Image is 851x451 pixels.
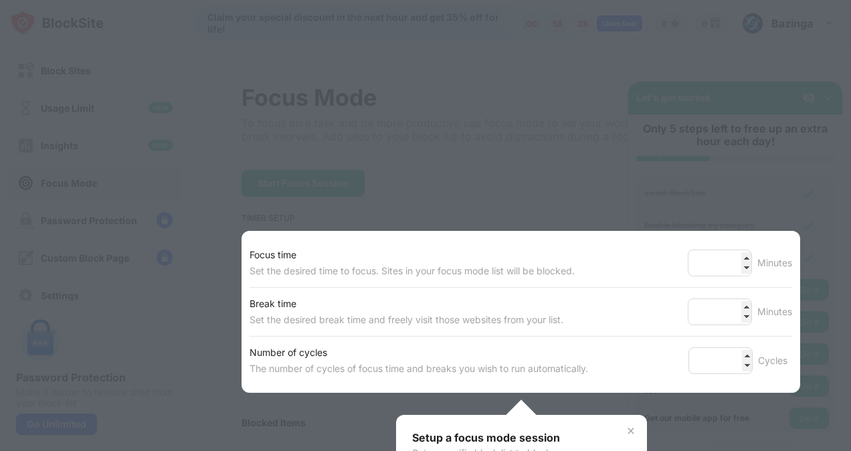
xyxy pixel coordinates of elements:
div: Break time [250,296,563,312]
div: Setup a focus mode session [412,431,567,444]
div: Cycles [758,353,792,369]
div: Minutes [757,304,792,320]
div: Set the desired break time and freely visit those websites from your list. [250,312,563,328]
img: x-button.svg [626,426,636,436]
div: Set the desired time to focus. Sites in your focus mode list will be blocked. [250,263,575,279]
div: Focus time [250,247,575,263]
div: Minutes [757,255,792,271]
div: Number of cycles [250,345,588,361]
div: The number of cycles of focus time and breaks you wish to run automatically. [250,361,588,377]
